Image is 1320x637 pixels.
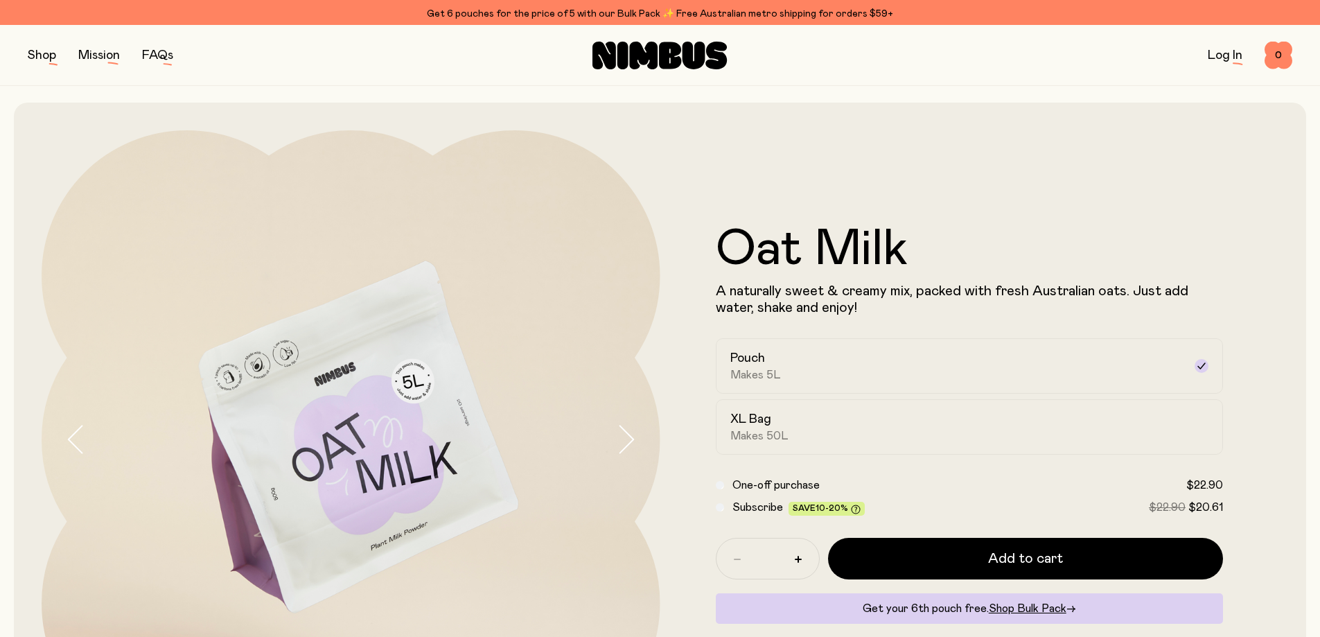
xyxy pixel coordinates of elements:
span: Add to cart [988,549,1063,568]
span: One-off purchase [732,480,820,491]
span: Save [793,504,861,514]
a: Log In [1208,49,1242,62]
span: 10-20% [816,504,848,512]
span: Makes 5L [730,368,781,382]
h1: Oat Milk [716,225,1224,274]
h2: XL Bag [730,411,771,428]
a: Shop Bulk Pack→ [989,603,1076,614]
a: Mission [78,49,120,62]
button: Add to cart [828,538,1224,579]
h2: Pouch [730,350,765,367]
a: FAQs [142,49,173,62]
span: $22.90 [1186,480,1223,491]
div: Get 6 pouches for the price of 5 with our Bulk Pack ✨ Free Australian metro shipping for orders $59+ [28,6,1292,22]
p: A naturally sweet & creamy mix, packed with fresh Australian oats. Just add water, shake and enjoy! [716,283,1224,316]
button: 0 [1265,42,1292,69]
span: Makes 50L [730,429,789,443]
span: Subscribe [732,502,783,513]
span: Shop Bulk Pack [989,603,1066,614]
span: $20.61 [1188,502,1223,513]
span: $22.90 [1149,502,1186,513]
div: Get your 6th pouch free. [716,593,1224,624]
